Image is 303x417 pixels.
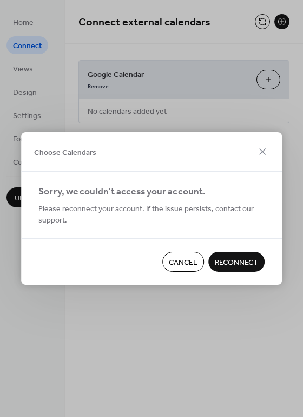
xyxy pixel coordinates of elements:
[162,252,204,272] button: Cancel
[208,252,265,272] button: Reconnect
[38,185,262,200] div: Sorry, we couldn't access your account.
[38,204,265,226] span: Please reconnect your account. If the issue persists, contact our support.
[169,257,197,269] span: Cancel
[215,257,258,269] span: Reconnect
[34,147,96,158] span: Choose Calendars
